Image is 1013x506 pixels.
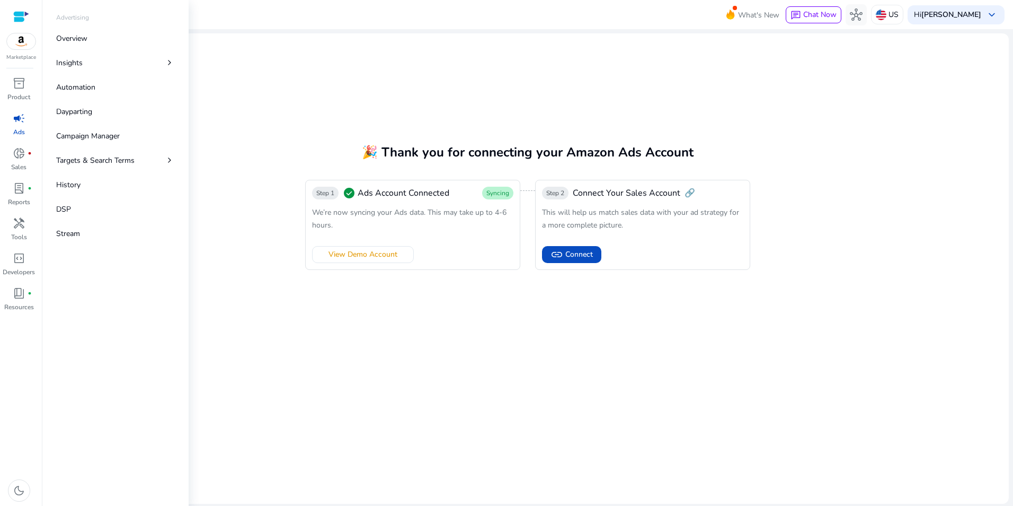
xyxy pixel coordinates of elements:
p: Campaign Manager [56,130,120,142]
span: What's New [738,6,779,24]
span: chevron_right [164,155,175,165]
p: Hi [914,11,981,19]
p: Sales [11,162,26,172]
p: Product [7,92,30,102]
button: hub [846,4,867,25]
span: handyman [13,217,25,230]
p: Dayparting [56,106,92,117]
span: fiber_manual_record [28,151,32,155]
p: Automation [56,82,95,93]
div: 🔗 [542,187,695,199]
p: Stream [56,228,80,239]
span: campaign [13,112,25,125]
img: amazon.svg [7,33,35,49]
img: us.svg [876,10,886,20]
span: book_4 [13,287,25,300]
p: Reports [8,197,30,207]
button: chatChat Now [786,6,841,23]
span: Chat Now [803,10,837,20]
span: fiber_manual_record [28,186,32,190]
button: linkConnect [542,246,601,263]
p: Tools [11,232,27,242]
span: link [550,248,563,261]
span: Connect Your Sales Account [573,187,680,199]
p: Insights [56,57,83,68]
p: Ads [13,127,25,137]
span: donut_small [13,147,25,160]
span: code_blocks [13,252,25,265]
span: keyboard_arrow_down [985,8,998,21]
span: dark_mode [13,484,25,497]
b: [PERSON_NAME] [921,10,981,20]
span: 🎉 Thank you for connecting your Amazon Ads Account [362,144,694,161]
span: chat [790,10,801,21]
p: DSP [56,204,71,215]
p: US [888,5,899,24]
p: Advertising [56,13,89,22]
span: lab_profile [13,182,25,195]
span: Connect [565,249,593,260]
span: We’re now syncing your Ads data. This may take up to 4-6 hours. [312,207,506,230]
p: Resources [4,302,34,312]
span: Syncing [486,189,509,197]
span: fiber_manual_record [28,291,32,295]
p: Targets & Search Terms [56,155,135,166]
span: Step 2 [546,189,564,197]
span: View Demo Account [328,249,397,260]
button: View Demo Account [312,246,414,263]
span: This will help us match sales data with your ad strategy for a more complete picture. [542,207,739,230]
p: Overview [56,33,87,44]
p: History [56,179,81,190]
span: inventory_2 [13,77,25,90]
span: Ads Account Connected [358,187,449,199]
span: check_circle [343,187,356,199]
span: hub [850,8,863,21]
p: Developers [3,267,35,277]
span: chevron_right [164,57,175,68]
p: Marketplace [6,54,36,62]
span: Step 1 [316,189,334,197]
